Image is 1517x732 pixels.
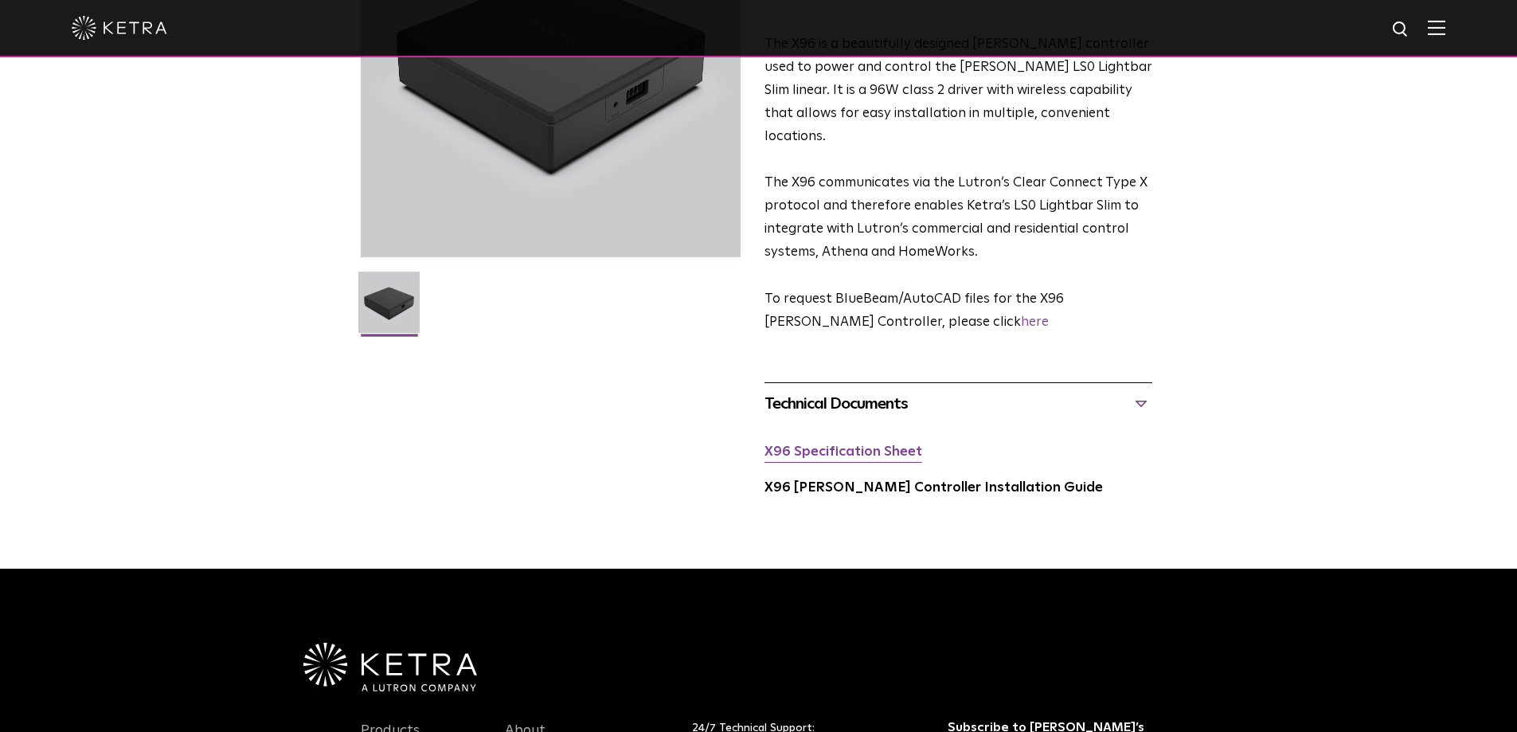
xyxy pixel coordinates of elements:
a: here [1021,315,1049,329]
span: The X96 communicates via the Lutron’s Clear Connect Type X protocol and therefore enables Ketra’s... [764,176,1148,259]
span: The X96 is a beautifully designed [PERSON_NAME] controller used to power and control the [PERSON_... [764,37,1152,143]
div: Technical Documents [764,391,1152,417]
img: Ketra-aLutronCo_White_RGB [303,643,477,692]
a: X96 [PERSON_NAME] Controller Installation Guide [764,481,1103,495]
a: X96 Specification Sheet [764,445,922,459]
img: X96-Controller-2021-Web-Square [358,272,420,345]
img: search icon [1391,20,1411,40]
img: ketra-logo-2019-white [72,16,167,40]
span: ​To request BlueBeam/AutoCAD files for the X96 [PERSON_NAME] Controller, please click [764,292,1064,329]
img: Hamburger%20Nav.svg [1428,20,1445,35]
